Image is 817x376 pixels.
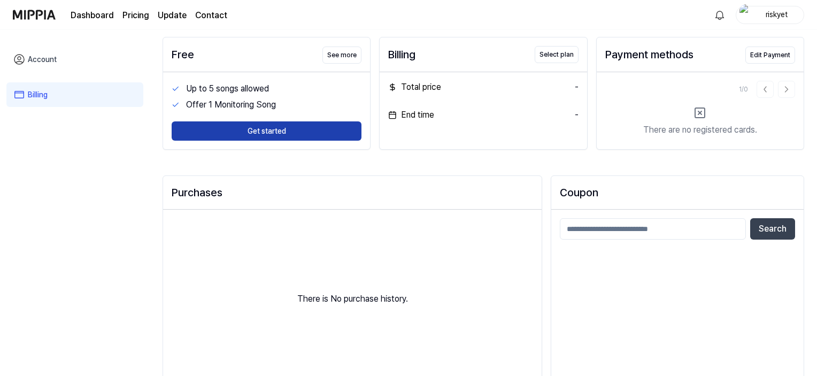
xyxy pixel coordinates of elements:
div: Offer 1 Monitoring Song [186,98,362,111]
div: Billing [388,47,415,63]
img: 알림 [713,9,726,21]
div: - [575,109,579,121]
a: Pricing [122,9,149,22]
button: Search [750,218,795,240]
a: Dashboard [71,9,114,22]
a: Billing [6,82,143,107]
div: riskyet [756,9,797,20]
div: Total price [388,81,441,94]
a: Account [6,47,143,72]
button: See more [322,47,361,64]
a: Update [158,9,187,22]
a: Contact [195,9,227,22]
h2: Coupon [560,185,795,201]
button: Select plan [535,46,579,63]
div: Free [172,47,194,63]
button: profileriskyet [736,6,804,24]
div: - [575,81,579,94]
div: End time [388,109,434,121]
div: There are no registered cards. [643,124,757,136]
div: 1 / 0 [739,85,748,94]
div: Up to 5 songs allowed [186,82,362,95]
div: Payment methods [605,47,693,63]
button: Get started [172,121,361,141]
div: Purchases [172,185,533,201]
a: Get started [172,113,361,141]
button: Edit Payment [745,47,795,64]
img: profile [739,4,752,26]
a: Edit Payment [745,45,795,64]
a: See more [322,45,361,64]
